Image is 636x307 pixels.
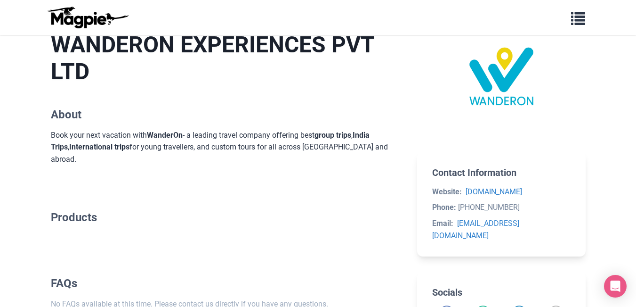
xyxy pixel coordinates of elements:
h2: Contact Information [432,167,570,178]
a: [DOMAIN_NAME] [466,187,522,196]
div: Domain Overview [36,56,84,62]
div: v 4.0.25 [26,15,46,23]
div: Domain: [DOMAIN_NAME] [24,25,104,32]
h1: WANDERON EXPERIENCES PVT LTD [51,31,403,85]
h2: Products [51,211,403,224]
div: Keywords by Traffic [104,56,159,62]
img: tab_domain_overview_orange.svg [25,55,33,62]
h2: Socials [432,287,570,298]
a: WanderOn [147,131,183,140]
div: Open Intercom Messenger [604,275,627,298]
a: [EMAIL_ADDRESS][DOMAIN_NAME] [432,219,519,240]
h2: About [51,108,403,122]
img: tab_keywords_by_traffic_grey.svg [94,55,101,62]
div: Book your next vacation with - a leading travel company offering best , , for young travellers, a... [51,129,403,166]
strong: Email: [432,219,453,228]
h2: FAQs [51,277,403,290]
img: website_grey.svg [15,25,23,32]
img: logo-ab69f6fb50320c5b225c76a69d11143b.png [45,6,130,29]
li: [PHONE_NUMBER] [432,201,570,214]
img: WANDERON EXPERIENCES PVT LTD logo [456,31,547,122]
a: group trips [314,131,351,140]
strong: Phone: [432,203,456,212]
a: International trips [69,142,129,151]
strong: Website: [432,187,462,196]
img: logo_orange.svg [15,15,23,23]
